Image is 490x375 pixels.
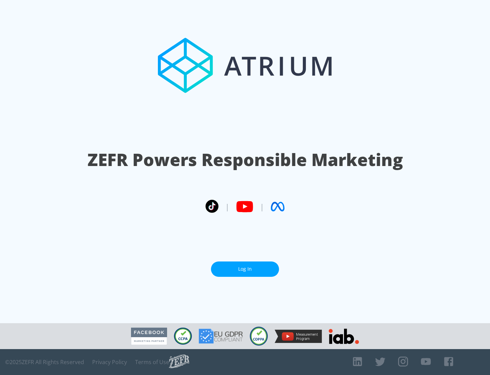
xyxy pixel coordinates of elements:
span: © 2025 ZEFR All Rights Reserved [5,359,84,365]
img: YouTube Measurement Program [275,330,322,343]
img: CCPA Compliant [174,328,192,345]
img: Facebook Marketing Partner [131,328,167,345]
span: | [260,201,264,212]
img: GDPR Compliant [199,329,243,344]
a: Log In [211,261,279,277]
h1: ZEFR Powers Responsible Marketing [87,148,403,171]
img: COPPA Compliant [250,327,268,346]
img: IAB [329,329,359,344]
a: Terms of Use [135,359,169,365]
a: Privacy Policy [92,359,127,365]
span: | [225,201,229,212]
